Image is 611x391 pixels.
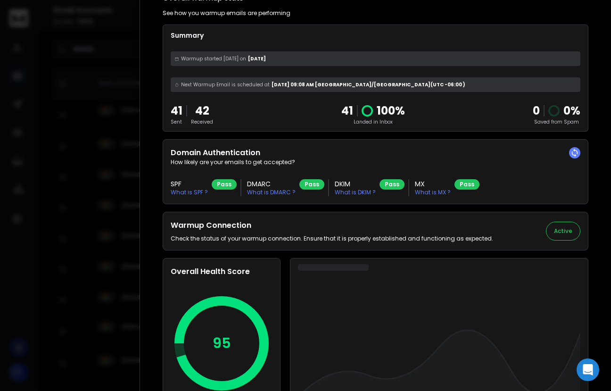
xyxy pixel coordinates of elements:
[171,220,493,231] h2: Warmup Connection
[533,118,580,125] p: Saved from Spam
[247,189,296,196] p: What is DMARC ?
[171,103,182,118] p: 41
[213,335,231,352] p: 95
[171,179,208,189] h3: SPF
[171,189,208,196] p: What is SPF ?
[577,358,599,381] div: Open Intercom Messenger
[171,158,580,166] p: How likely are your emails to get accepted?
[181,55,246,62] span: Warmup started [DATE] on
[212,179,237,190] div: Pass
[335,179,376,189] h3: DKIM
[163,9,290,17] p: See how you warmup emails are performing
[171,266,272,277] h2: Overall Health Score
[335,189,376,196] p: What is DKIM ?
[171,77,580,92] div: [DATE] 09:08 AM [GEOGRAPHIC_DATA]/[GEOGRAPHIC_DATA] (UTC -06:00 )
[415,179,451,189] h3: MX
[247,179,296,189] h3: DMARC
[299,179,324,190] div: Pass
[181,81,270,88] span: Next Warmup Email is scheduled at
[171,31,580,40] p: Summary
[377,103,405,118] p: 100 %
[380,179,405,190] div: Pass
[191,118,213,125] p: Received
[171,235,493,242] p: Check the status of your warmup connection. Ensure that it is properly established and functionin...
[454,179,479,190] div: Pass
[171,51,580,66] div: [DATE]
[563,103,580,118] p: 0 %
[171,147,580,158] h2: Domain Authentication
[341,118,405,125] p: Landed in Inbox
[546,222,580,241] button: Active
[415,189,451,196] p: What is MX ?
[341,103,353,118] p: 41
[533,103,540,118] strong: 0
[191,103,213,118] p: 42
[171,118,182,125] p: Sent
